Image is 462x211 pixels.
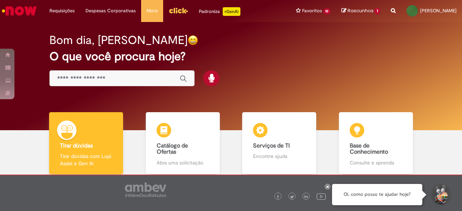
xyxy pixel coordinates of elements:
img: happy-face.png [188,35,198,45]
span: 1 [375,8,380,14]
a: Rascunhos [341,8,380,14]
a: Base de Conhecimento Consulte e aprenda [328,112,424,175]
h2: Bom dia, [PERSON_NAME] [49,34,188,47]
div: Oi, como posso te ajudar hoje? [332,184,422,205]
b: Tirar dúvidas [60,142,93,149]
img: ServiceNow [1,4,38,18]
b: Serviços de TI [253,142,290,149]
img: click_logo_yellow_360x200.png [169,5,188,16]
div: Padroniza [199,7,240,16]
img: logo_footer_twitter.png [290,195,294,199]
a: Serviços de TI Encontre ajuda [231,112,328,175]
img: logo_footer_facebook.png [276,195,280,199]
img: logo_footer_youtube.png [317,192,326,201]
span: [PERSON_NAME] [420,8,457,14]
p: Tirar dúvidas com Lupi Assist e Gen Ai [60,153,112,167]
button: Iniciar Conversa de Suporte [430,184,451,206]
b: Catálogo de Ofertas [157,142,188,156]
span: Favoritos [302,7,322,14]
p: +GenAi [223,7,240,16]
span: More [147,7,158,14]
p: Encontre ajuda [253,153,305,160]
h2: O que você procura hoje? [49,50,412,63]
span: Rascunhos [348,7,374,14]
span: Requisições [49,7,75,14]
b: Base de Conhecimento [350,142,388,156]
a: Tirar dúvidas Tirar dúvidas com Lupi Assist e Gen Ai [38,112,135,175]
a: Catálogo de Ofertas Abra uma solicitação [135,112,231,175]
img: logo_footer_ambev_rotulo_gray.png [125,183,166,197]
p: Abra uma solicitação [157,159,209,166]
span: 10 [323,8,331,14]
img: logo_footer_linkedin.png [304,195,308,199]
p: Consulte e aprenda [350,159,402,166]
span: Despesas Corporativas [86,7,136,14]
